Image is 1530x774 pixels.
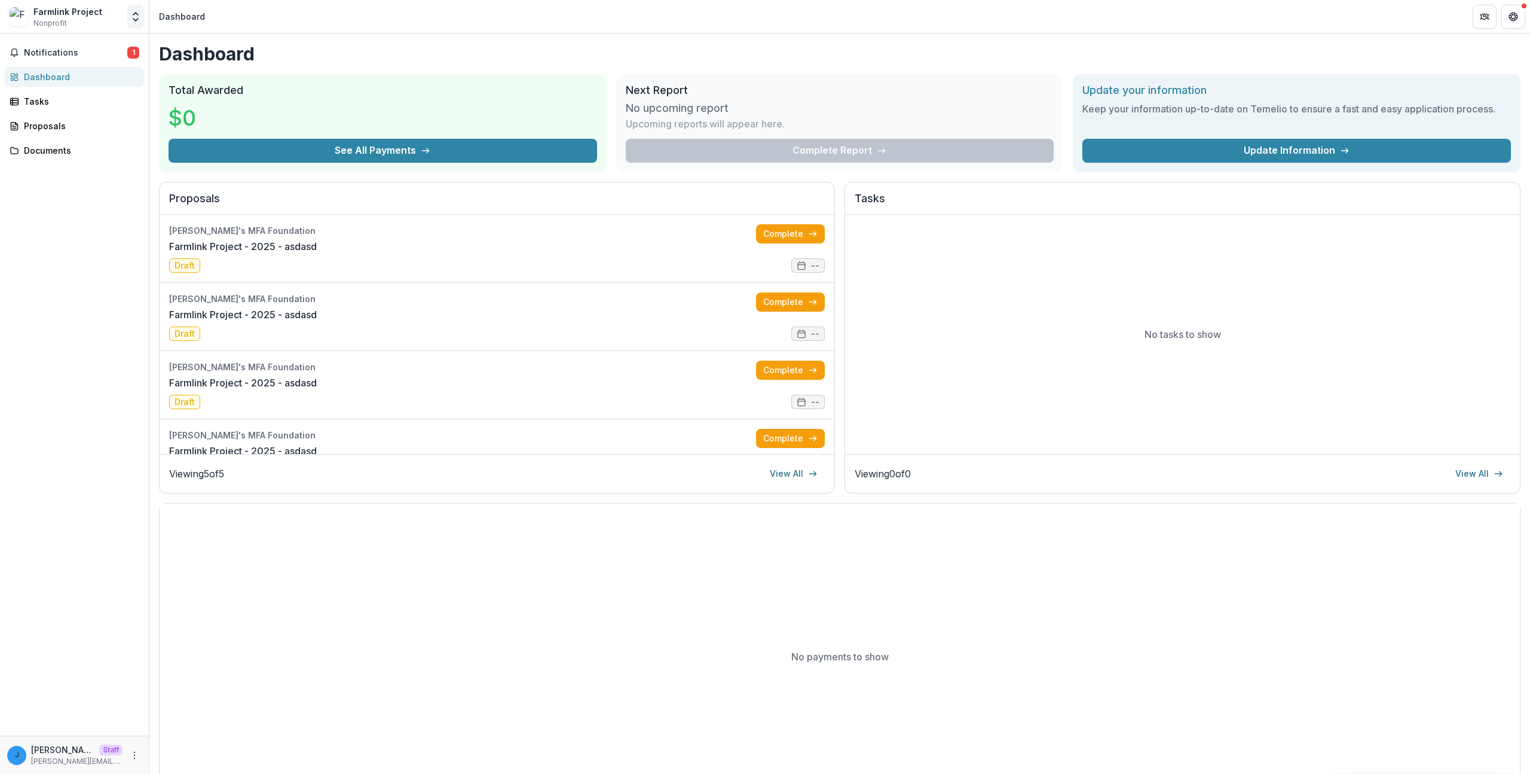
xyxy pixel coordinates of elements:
[24,144,134,157] div: Documents
[24,71,134,83] div: Dashboard
[1145,327,1221,342] p: No tasks to show
[1082,139,1511,163] a: Update Information
[1448,464,1510,483] a: View All
[127,5,144,29] button: Open entity switcher
[24,95,134,108] div: Tasks
[1082,102,1511,116] h3: Keep your information up-to-date on Temelio to ensure a fast and easy application process.
[1501,5,1525,29] button: Get Help
[626,102,729,115] h3: No upcoming report
[169,139,597,163] button: See All Payments
[756,224,825,243] a: Complete
[15,751,19,759] div: jonah@trytemelio.com
[5,67,144,87] a: Dashboard
[159,43,1520,65] h1: Dashboard
[169,84,597,97] h2: Total Awarded
[127,47,139,59] span: 1
[154,8,210,25] nav: breadcrumb
[24,48,127,58] span: Notifications
[5,43,144,62] button: Notifications1
[169,444,317,458] a: Farmlink Project - 2025 - asdasd
[855,467,911,481] p: Viewing 0 of 0
[756,429,825,448] a: Complete
[5,92,144,111] a: Tasks
[31,756,123,767] p: [PERSON_NAME][EMAIL_ADDRESS][DOMAIN_NAME]
[169,192,825,215] h2: Proposals
[10,7,29,26] img: Farmlink Project
[756,292,825,312] a: Complete
[169,376,317,390] a: Farmlink Project - 2025 - asdasd
[33,5,102,18] div: Farmlink Project
[24,120,134,132] div: Proposals
[763,464,825,483] a: View All
[31,743,94,756] p: [PERSON_NAME][EMAIL_ADDRESS][DOMAIN_NAME]
[159,10,205,23] div: Dashboard
[1082,84,1511,97] h2: Update your information
[127,748,142,763] button: More
[169,467,224,481] p: Viewing 5 of 5
[626,84,1054,97] h2: Next Report
[169,239,317,254] a: Farmlink Project - 2025 - asdasd
[626,117,785,131] p: Upcoming reports will appear here.
[855,192,1510,215] h2: Tasks
[5,141,144,160] a: Documents
[169,307,317,322] a: Farmlink Project - 2025 - asdasd
[99,745,123,755] p: Staff
[169,102,258,134] h3: $0
[33,18,67,29] span: Nonprofit
[5,116,144,136] a: Proposals
[1473,5,1497,29] button: Partners
[756,361,825,380] a: Complete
